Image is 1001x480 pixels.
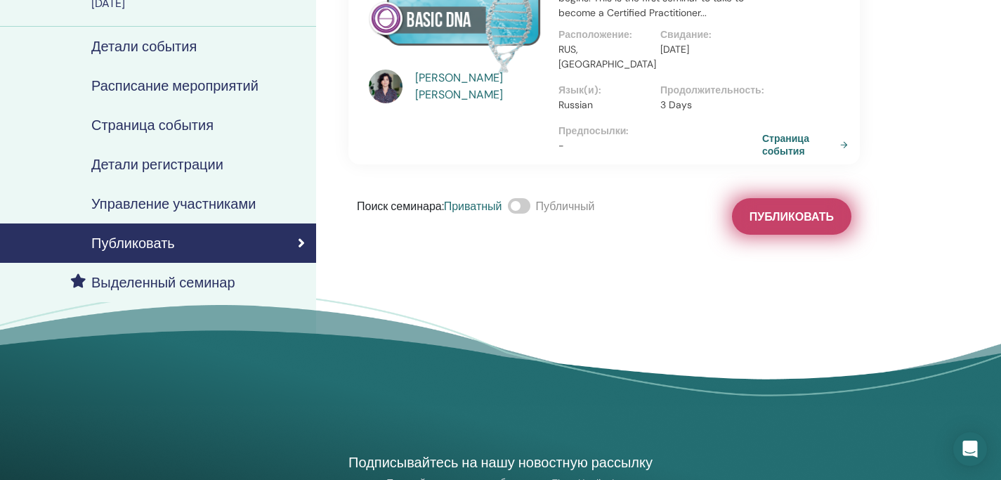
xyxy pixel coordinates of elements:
img: default.jpg [369,70,403,103]
h4: Подписывайтесь на нашу новостную рассылку [339,453,663,472]
p: - [558,138,762,153]
p: RUS, [GEOGRAPHIC_DATA] [558,42,652,72]
button: Публиковать [732,198,851,235]
h4: Публиковать [91,235,175,252]
p: Свидание : [660,27,754,42]
span: Публичный [536,199,595,214]
p: [DATE] [660,42,754,57]
h4: Страница события [91,117,214,134]
h4: Управление участниками [91,195,256,212]
p: Язык(и) : [558,83,652,98]
p: Расположение : [558,27,652,42]
h4: Расписание мероприятий [91,77,259,94]
p: Продолжительность : [660,83,754,98]
span: Публиковать [750,209,834,224]
a: Страница события [762,132,853,157]
div: Open Intercom Messenger [953,432,987,466]
p: Предпосылки : [558,124,762,138]
a: [PERSON_NAME] [PERSON_NAME] [415,70,545,103]
h4: Детали события [91,38,197,55]
span: Приватный [444,199,502,214]
h4: Выделенный семинар [91,274,235,291]
p: Russian [558,98,652,112]
h4: Детали регистрации [91,156,223,173]
span: Поиск семинара : [357,199,444,214]
p: 3 Days [660,98,754,112]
